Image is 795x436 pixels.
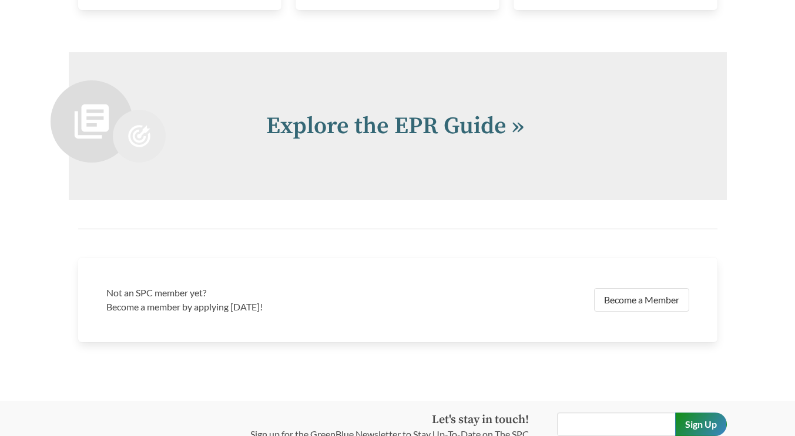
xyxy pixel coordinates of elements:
[594,288,689,312] a: Become a Member
[106,286,391,300] h3: Not an SPC member yet?
[675,413,727,436] input: Sign Up
[266,111,524,141] a: Explore the EPR Guide »
[106,300,391,314] p: Become a member by applying [DATE]!
[432,413,529,427] strong: Let's stay in touch!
